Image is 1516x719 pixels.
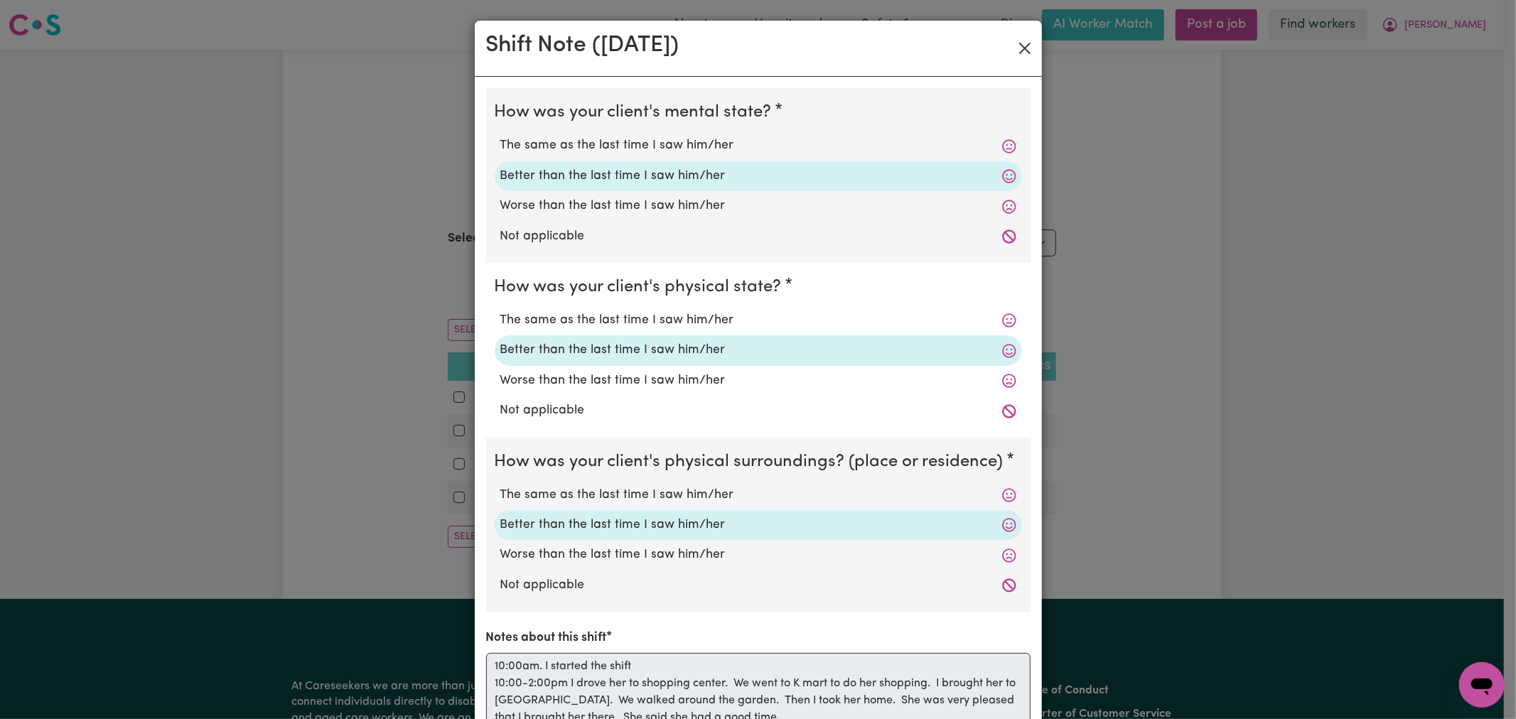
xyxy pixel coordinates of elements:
label: Better than the last time I saw him/her [500,167,1016,185]
label: The same as the last time I saw him/her [500,136,1016,155]
label: Worse than the last time I saw him/her [500,372,1016,390]
label: Better than the last time I saw him/her [500,341,1016,359]
label: The same as the last time I saw him/her [500,311,1016,330]
label: Notes about this shift [486,629,607,647]
label: Worse than the last time I saw him/her [500,546,1016,564]
h2: Shift Note ( [DATE] ) [486,32,679,59]
legend: How was your client's mental state? [495,99,778,125]
legend: How was your client's physical state? [495,274,787,300]
label: The same as the last time I saw him/her [500,486,1016,504]
label: Not applicable [500,227,1016,246]
label: Not applicable [500,576,1016,595]
label: Worse than the last time I saw him/her [500,197,1016,215]
button: Close [1014,37,1036,60]
legend: How was your client's physical surroundings? (place or residence) [495,449,1009,475]
label: Not applicable [500,401,1016,420]
label: Better than the last time I saw him/her [500,516,1016,534]
iframe: Button to launch messaging window [1459,662,1505,708]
